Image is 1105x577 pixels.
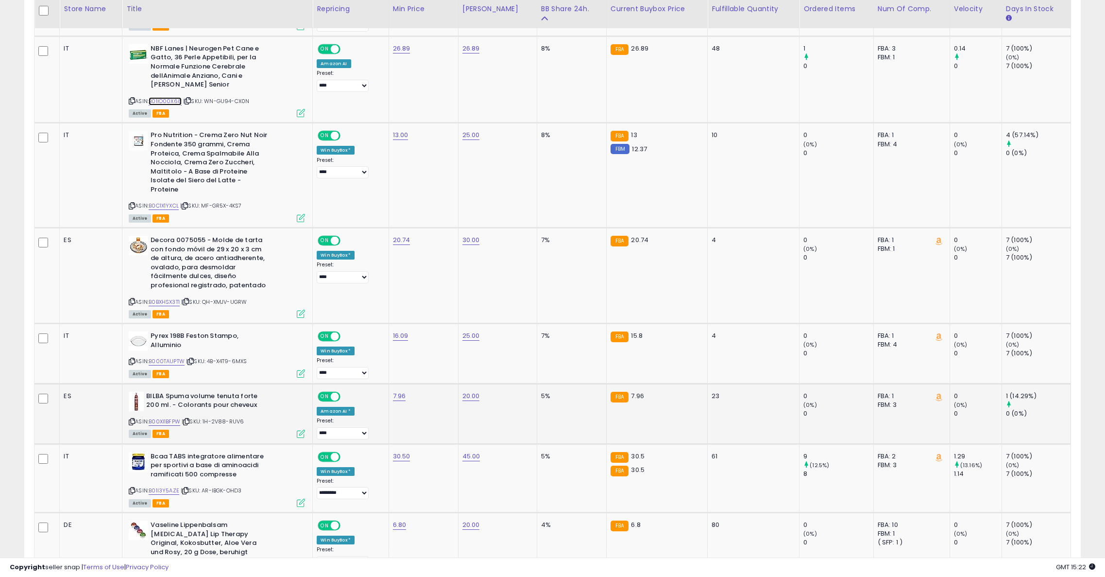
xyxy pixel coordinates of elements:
div: 1.14 [954,470,1002,478]
div: FBA: 2 [878,452,942,461]
a: 30.00 [462,235,480,245]
a: 6.80 [393,520,407,530]
div: 0 [803,521,873,529]
span: ON [319,392,331,401]
div: 1 (14.29%) [1006,392,1071,401]
div: 4 [712,332,792,340]
a: B0BXHSX3T1 [149,298,180,306]
span: OFF [339,453,355,461]
div: Win BuyBox * [317,536,355,544]
span: All listings currently available for purchase on Amazon [129,109,151,118]
div: ES [64,392,115,401]
span: 6.8 [631,520,640,529]
div: Store Name [64,4,118,14]
a: 30.50 [393,452,410,461]
span: 7.96 [631,391,644,401]
a: 20.00 [462,391,480,401]
span: All listings currently available for purchase on Amazon [129,214,151,223]
img: 41N8ZRuLO-L._SL40_.jpg [129,44,148,64]
span: 30.5 [631,452,645,461]
div: Win BuyBox * [317,347,355,355]
div: 23 [712,392,792,401]
div: ASIN: [129,236,305,317]
b: BILBA Spuma volume tenuta forte 200 ml. - Colorants pour cheveux [146,392,264,412]
span: All listings currently available for purchase on Amazon [129,310,151,318]
small: (0%) [803,341,817,349]
small: (0%) [954,341,968,349]
span: 26.89 [631,44,648,53]
a: B01I3Y5AZE [149,487,179,495]
div: FBA: 3 [878,44,942,53]
small: (0%) [803,245,817,253]
a: 13.00 [393,130,408,140]
b: NBF Lanes | Neurogen Pet Cane e Gatto, 36 Perle Appetibili, per la Normale Funzione Cerebrale del... [151,44,269,92]
div: 1 [803,44,873,53]
img: 41EC8WrHdkL._SL40_.jpg [129,236,148,255]
div: 7% [541,236,599,245]
div: 7 (100%) [1006,62,1071,70]
small: (0%) [954,140,968,148]
div: FBA: 10 [878,521,942,529]
div: 0 [803,131,873,140]
div: ASIN: [129,131,305,221]
span: 12.37 [632,144,647,154]
div: 0 [954,253,1002,262]
img: 31d-yN6nOhL._SL40_.jpg [129,392,144,411]
div: 7 (100%) [1006,538,1071,547]
small: (0%) [803,530,817,538]
small: FBA [611,521,629,531]
div: Num of Comp. [878,4,946,14]
a: Privacy Policy [126,562,169,572]
div: 7 (100%) [1006,521,1071,529]
small: (0%) [954,401,968,409]
div: IT [64,44,115,53]
a: 45.00 [462,452,480,461]
small: FBA [611,44,629,55]
div: 0 (0%) [1006,409,1071,418]
a: 16.09 [393,331,408,341]
div: 0 [803,253,873,262]
div: Win BuyBox * [317,467,355,476]
div: Preset: [317,418,381,439]
div: 1.29 [954,452,1002,461]
span: 13 [631,130,637,140]
div: ASIN: [129,44,305,116]
span: | SKU: 4B-X4T9-6MXS [186,357,247,365]
div: 7 (100%) [1006,236,1071,245]
div: Preset: [317,262,381,283]
small: (0%) [803,140,817,148]
small: FBA [611,392,629,402]
div: 7 (100%) [1006,470,1071,478]
div: 0 (0%) [1006,149,1071,157]
div: FBM: 4 [878,340,942,349]
a: 20.00 [462,520,480,530]
div: IT [64,332,115,340]
div: ASIN: [129,392,305,437]
a: 20.74 [393,235,410,245]
div: FBA: 1 [878,236,942,245]
small: (0%) [954,530,968,538]
b: Decora 0075055 - Molde de tarta con fondo móvil de 29 x 20 x 3 cm de altura, de acero antiadheren... [151,236,269,292]
a: 26.89 [393,44,410,53]
div: Days In Stock [1006,4,1067,14]
div: FBA: 1 [878,392,942,401]
b: Pyrex 198B Feston Stampo, Alluminio [151,332,269,352]
span: | SKU: WN-GU94-CX0N [183,97,249,105]
div: 7 (100%) [1006,44,1071,53]
span: All listings currently available for purchase on Amazon [129,499,151,507]
span: OFF [339,392,355,401]
small: (0%) [1006,245,1020,253]
span: ON [319,237,331,245]
div: Preset: [317,478,381,500]
div: 0 [803,538,873,547]
div: Ordered Items [803,4,869,14]
div: 8% [541,131,599,140]
span: All listings currently available for purchase on Amazon [129,430,151,438]
strong: Copyright [10,562,45,572]
div: 48 [712,44,792,53]
div: FBA: 1 [878,332,942,340]
div: 8% [541,44,599,53]
div: 4 [712,236,792,245]
div: 0.14 [954,44,1002,53]
div: Preset: [317,357,381,379]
